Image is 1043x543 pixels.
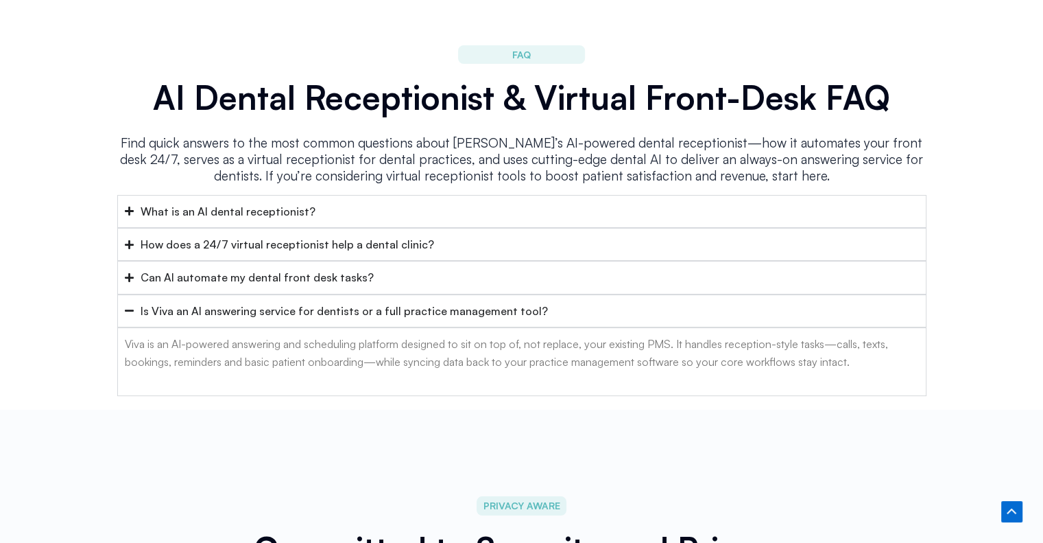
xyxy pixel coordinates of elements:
div: What is an AI dental receptionist? [141,203,315,220]
summary: How does a 24/7 virtual receptionist help a dental clinic? [117,228,926,261]
summary: Is Viva an AI answering service for dentists or a full practice management tool? [117,294,926,327]
div: How does a 24/7 virtual receptionist help a dental clinic? [141,235,434,253]
div: Accordion. Open links with Enter or Space, close with Escape, and navigate with Arrow Keys [117,195,926,397]
h2: AI Dental Receptionist & Virtual Front-Desk FAQ [117,78,926,117]
div: Can AI automate my dental front desk tasks? [141,268,374,286]
summary: Can AI automate my dental front desk tasks? [117,261,926,294]
div: Is Viva an AI answering service for dentists or a full practice management tool? [141,302,548,320]
span: FAQ [512,47,531,62]
span: PRIVACY AWARE [483,498,560,513]
summary: What is an AI dental receptionist? [117,195,926,228]
p: Viva is an AI-powered answering and scheduling platform designed to sit on top of, not replace, y... [125,335,919,371]
p: Find quick answers to the most common questions about [PERSON_NAME]’s AI-powered dental reception... [117,135,926,184]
